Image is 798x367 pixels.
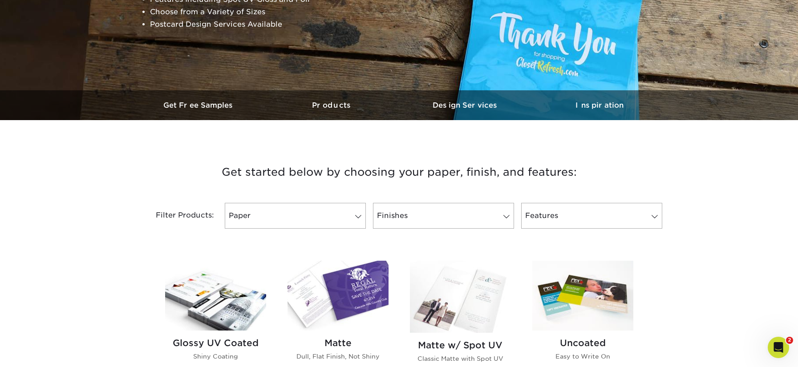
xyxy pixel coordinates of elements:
h2: Glossy UV Coated [165,338,266,348]
p: Dull, Flat Finish, Not Shiny [288,352,389,361]
h2: Matte [288,338,389,348]
h3: Inspiration [533,101,666,109]
img: Matte Postcards [288,261,389,331]
a: Features [521,203,662,229]
li: Choose from a Variety of Sizes [150,6,365,18]
a: Get Free Samples [132,90,266,120]
h2: Matte w/ Spot UV [410,340,511,351]
iframe: Google Customer Reviews [2,340,76,364]
div: Filter Products: [132,203,221,229]
a: Design Services [399,90,533,120]
h2: Uncoated [532,338,633,348]
h3: Get Free Samples [132,101,266,109]
h3: Get started below by choosing your paper, finish, and features: [139,152,660,192]
a: Products [266,90,399,120]
img: Uncoated Postcards [532,261,633,331]
p: Classic Matte with Spot UV [410,354,511,363]
a: Finishes [373,203,514,229]
li: Postcard Design Services Available [150,18,365,31]
p: Shiny Coating [165,352,266,361]
h3: Design Services [399,101,533,109]
p: Easy to Write On [532,352,633,361]
iframe: Intercom live chat [768,337,789,358]
h3: Products [266,101,399,109]
img: Glossy UV Coated Postcards [165,261,266,331]
a: Inspiration [533,90,666,120]
img: Matte w/ Spot UV Postcards [410,261,511,333]
span: 2 [786,337,793,344]
a: Paper [225,203,366,229]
